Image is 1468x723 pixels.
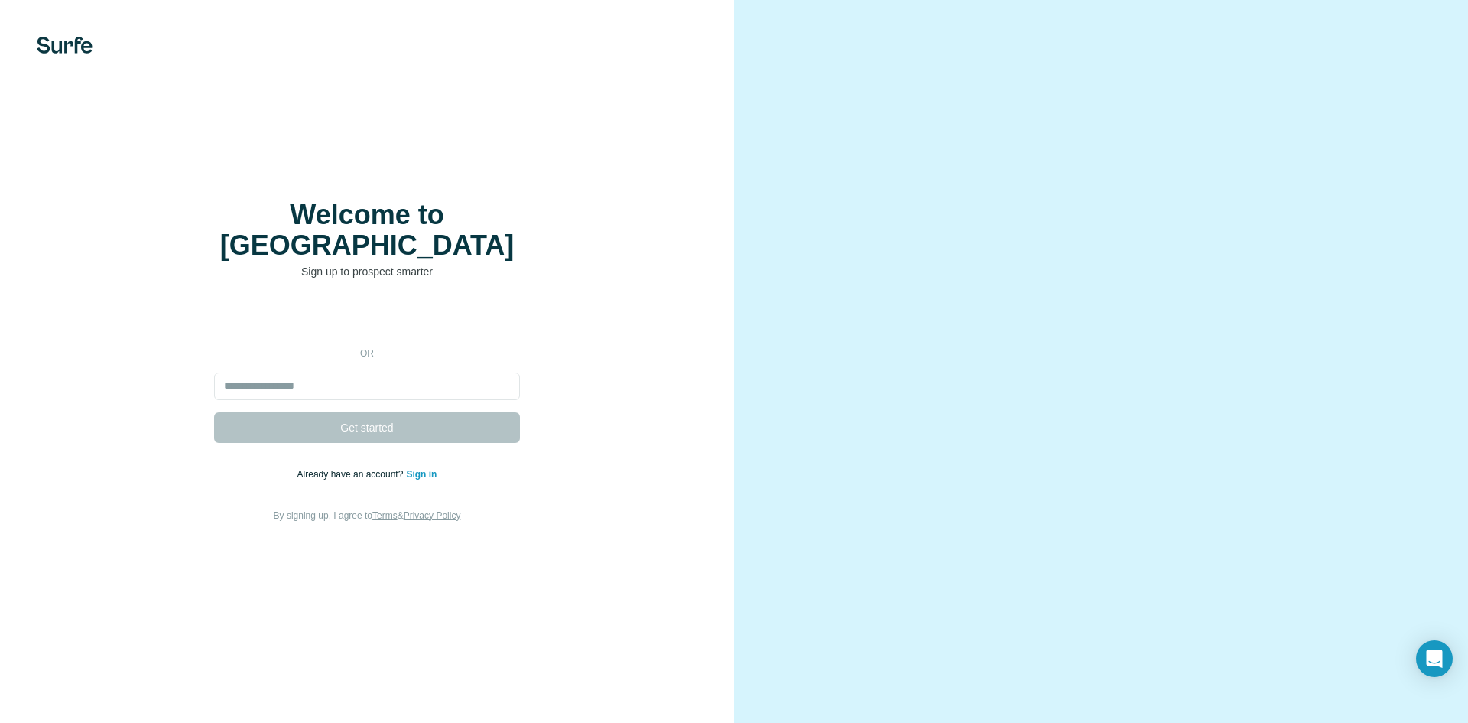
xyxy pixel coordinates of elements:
[214,264,520,279] p: Sign up to prospect smarter
[37,37,93,54] img: Surfe's logo
[206,302,528,336] iframe: Sign in with Google Button
[406,469,437,480] a: Sign in
[404,510,461,521] a: Privacy Policy
[274,510,461,521] span: By signing up, I agree to &
[297,469,407,480] span: Already have an account?
[372,510,398,521] a: Terms
[1416,640,1453,677] div: Open Intercom Messenger
[343,347,391,360] p: or
[214,200,520,261] h1: Welcome to [GEOGRAPHIC_DATA]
